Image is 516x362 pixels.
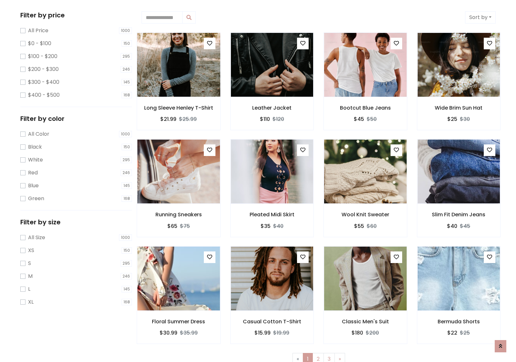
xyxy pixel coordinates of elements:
del: $120 [273,115,284,123]
button: Sort by [465,11,496,24]
h6: $110 [260,116,270,122]
h6: $180 [352,330,363,336]
label: M [28,272,33,280]
label: Green [28,195,44,202]
h6: Wide Brim Sun Hat [417,105,501,111]
h6: $15.99 [254,330,271,336]
h6: $22 [447,330,457,336]
label: $0 - $100 [28,40,51,47]
h6: Bootcut Blue Jeans [324,105,407,111]
h6: Slim Fit Denim Jeans [417,211,501,218]
label: All Size [28,234,45,241]
label: L [28,285,30,293]
label: Blue [28,182,39,190]
label: $100 - $200 [28,53,57,60]
span: 168 [122,92,132,98]
label: All Price [28,27,48,34]
del: $25.99 [179,115,197,123]
h6: $40 [447,223,457,229]
span: 150 [122,247,132,254]
span: 295 [121,53,132,60]
h6: Pleated Midi Skirt [231,211,314,218]
span: 1000 [119,27,132,34]
h6: $65 [167,223,177,229]
span: 145 [122,182,132,189]
h6: Classic Men's Suit [324,318,407,325]
h6: Long Sleeve Henley T-Shirt [137,105,220,111]
label: Black [28,143,42,151]
span: 1000 [119,131,132,137]
h6: $21.99 [160,116,176,122]
label: XS [28,247,34,254]
span: 246 [121,273,132,279]
label: S [28,259,31,267]
del: $45 [460,222,470,230]
label: $300 - $400 [28,78,59,86]
label: Red [28,169,38,177]
span: 168 [122,299,132,305]
h6: $25 [447,116,457,122]
span: 246 [121,170,132,176]
span: 295 [121,157,132,163]
label: $400 - $500 [28,91,60,99]
label: XL [28,298,34,306]
span: 168 [122,195,132,202]
h6: Leather Jacket [231,105,314,111]
label: $200 - $300 [28,65,59,73]
span: 150 [122,144,132,150]
h6: Casual Cotton T-Shirt [231,318,314,325]
h5: Filter by color [20,115,132,122]
del: $75 [180,222,190,230]
del: $25 [460,329,470,337]
del: $60 [367,222,377,230]
span: 145 [122,286,132,292]
h6: $30.99 [160,330,177,336]
span: 150 [122,40,132,47]
del: $35.99 [180,329,198,337]
h6: Wool Knit Sweater [324,211,407,218]
span: 145 [122,79,132,85]
h5: Filter by price [20,11,132,19]
del: $19.99 [273,329,289,337]
del: $40 [273,222,283,230]
label: All Color [28,130,49,138]
h6: Bermuda Shorts [417,318,501,325]
h6: $55 [354,223,364,229]
h5: Filter by size [20,218,132,226]
del: $200 [366,329,379,337]
label: White [28,156,43,164]
h6: $35 [261,223,271,229]
del: $50 [367,115,377,123]
del: $30 [460,115,470,123]
span: 1000 [119,234,132,241]
span: 246 [121,66,132,73]
h6: Running Sneakers [137,211,220,218]
h6: Floral Summer Dress [137,318,220,325]
h6: $45 [354,116,364,122]
span: 295 [121,260,132,267]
